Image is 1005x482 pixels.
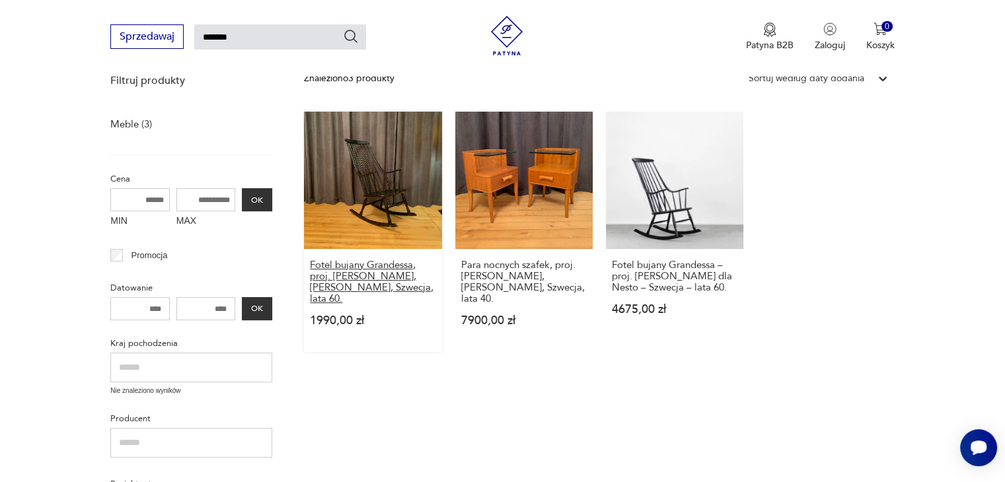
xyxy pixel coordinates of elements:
p: Patyna B2B [746,39,794,52]
p: Datowanie [110,281,272,295]
p: Nie znaleziono wyników [110,386,272,396]
img: Ikona koszyka [874,22,887,36]
p: Filtruj produkty [110,73,272,88]
a: Meble (3) [110,115,152,133]
iframe: Smartsupp widget button [960,429,997,466]
button: Patyna B2B [746,22,794,52]
p: Kraj pochodzenia [110,336,272,351]
button: 0Koszyk [866,22,895,52]
h3: Fotel bujany Grandessa – proj. [PERSON_NAME] dla Nesto – Szwecja – lata 60. [612,259,737,293]
p: 4675,00 zł [612,304,737,315]
div: 0 [881,21,893,32]
h3: Fotel bujany Grandessa, proj. [PERSON_NAME], [PERSON_NAME], Szwecja, lata 60. [310,259,435,304]
p: Koszyk [866,39,895,52]
a: Fotel bujany Grandessa – proj. Lena Larsson dla Nesto – Szwecja – lata 60.Fotel bujany Grandessa ... [606,112,743,352]
button: Sprzedawaj [110,24,184,49]
p: Zaloguj [815,39,845,52]
img: Ikona medalu [763,22,776,37]
p: 1990,00 zł [310,315,435,326]
p: Promocja [131,248,168,263]
p: Cena [110,172,272,186]
button: Zaloguj [815,22,845,52]
label: MIN [110,211,170,232]
div: Sortuj według daty dodania [749,71,864,86]
div: Znaleziono 3 produkty [304,71,394,86]
a: Fotel bujany Grandessa, proj. Lena Larsson, Nesto, Szwecja, lata 60.Fotel bujany Grandessa, proj.... [304,112,441,352]
a: Ikona medaluPatyna B2B [746,22,794,52]
button: Szukaj [343,28,359,44]
a: Sprzedawaj [110,33,184,42]
button: OK [242,297,272,320]
a: Para nocnych szafek, proj. Axel Larsson, Bodafors, Szwecja, lata 40.Para nocnych szafek, proj. [P... [455,112,593,352]
img: Ikonka użytkownika [823,22,837,36]
p: Producent [110,411,272,426]
button: OK [242,188,272,211]
p: 7900,00 zł [461,315,587,326]
h3: Para nocnych szafek, proj. [PERSON_NAME], [PERSON_NAME], Szwecja, lata 40. [461,259,587,304]
label: MAX [176,211,236,232]
img: Patyna - sklep z meblami i dekoracjami vintage [487,16,527,55]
